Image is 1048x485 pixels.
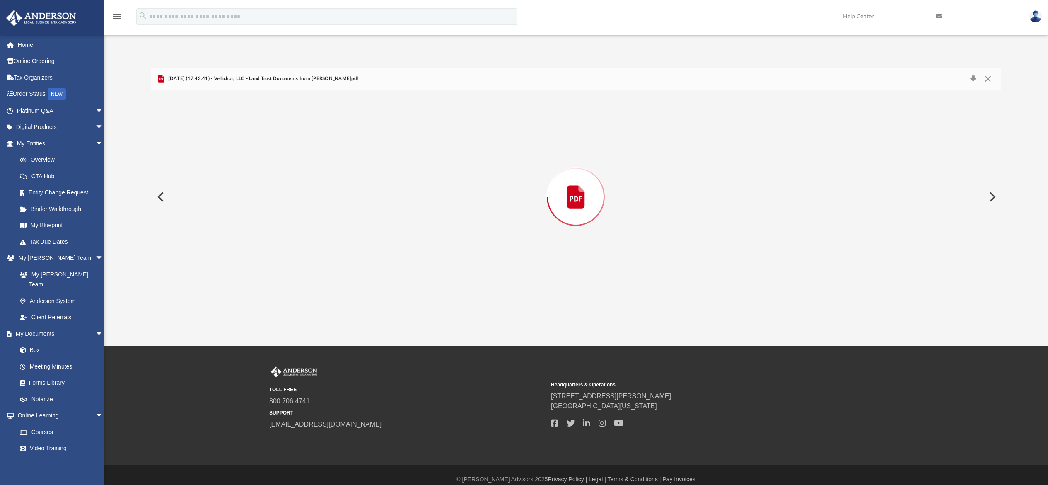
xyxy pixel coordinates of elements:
a: My [PERSON_NAME] Team [12,266,108,293]
a: Resources [12,456,112,473]
a: 800.706.4741 [269,398,310,405]
a: Entity Change Request [12,184,116,201]
a: My Blueprint [12,217,112,234]
a: Courses [12,424,112,440]
a: CTA Hub [12,168,116,184]
a: Tax Organizers [6,69,116,86]
a: Video Training [12,440,108,457]
a: Digital Productsarrow_drop_down [6,119,116,136]
a: Tax Due Dates [12,233,116,250]
span: [DATE] (17:43:41) - Vellichor, LLC - Land Trust Documents from [PERSON_NAME]pdf [166,75,358,82]
div: NEW [48,88,66,100]
a: Anderson System [12,293,112,309]
a: Privacy Policy | [548,476,587,483]
a: Platinum Q&Aarrow_drop_down [6,102,116,119]
span: arrow_drop_down [95,119,112,136]
span: arrow_drop_down [95,325,112,342]
a: Home [6,36,116,53]
a: Binder Walkthrough [12,201,116,217]
button: Close [980,73,995,85]
i: menu [112,12,122,22]
i: search [138,11,147,20]
img: Anderson Advisors Platinum Portal [269,366,319,377]
span: arrow_drop_down [95,250,112,267]
a: Box [12,342,108,359]
a: Legal | [589,476,606,483]
a: Meeting Minutes [12,358,112,375]
span: arrow_drop_down [95,135,112,152]
small: TOLL FREE [269,386,545,393]
a: Online Ordering [6,53,116,70]
a: Terms & Conditions | [608,476,661,483]
a: Overview [12,152,116,168]
span: arrow_drop_down [95,407,112,424]
a: [EMAIL_ADDRESS][DOMAIN_NAME] [269,421,382,428]
a: My Documentsarrow_drop_down [6,325,112,342]
a: My Entitiesarrow_drop_down [6,135,116,152]
div: © [PERSON_NAME] Advisors 2025 [104,475,1048,484]
a: [STREET_ADDRESS][PERSON_NAME] [551,393,671,400]
button: Download [966,73,980,85]
div: Preview [151,68,1001,304]
a: [GEOGRAPHIC_DATA][US_STATE] [551,403,657,410]
img: Anderson Advisors Platinum Portal [4,10,79,26]
a: menu [112,16,122,22]
span: arrow_drop_down [95,102,112,119]
a: Client Referrals [12,309,112,326]
img: User Pic [1029,10,1042,22]
button: Next File [983,185,1001,209]
small: Headquarters & Operations [551,381,827,388]
button: Previous File [151,185,169,209]
a: Order StatusNEW [6,86,116,103]
small: SUPPORT [269,409,545,417]
a: Forms Library [12,375,108,391]
a: Notarize [12,391,112,407]
a: Online Learningarrow_drop_down [6,407,112,424]
a: My [PERSON_NAME] Teamarrow_drop_down [6,250,112,267]
a: Pay Invoices [662,476,695,483]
